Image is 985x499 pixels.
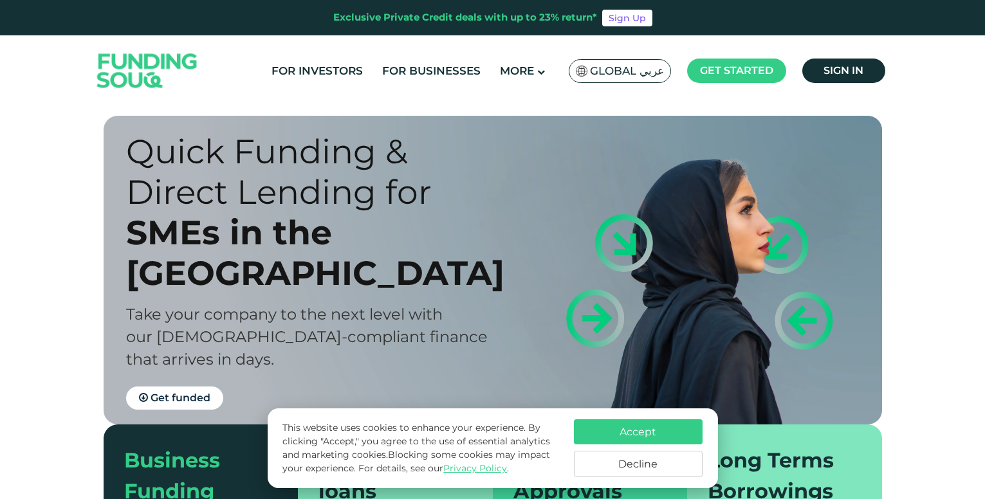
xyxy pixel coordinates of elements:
[282,421,560,475] p: This website uses cookies to enhance your experience. By clicking "Accept," you agree to the use ...
[443,462,507,474] a: Privacy Policy
[379,60,484,82] a: For Businesses
[126,212,515,293] div: SMEs in the [GEOGRAPHIC_DATA]
[126,131,515,212] div: Quick Funding & Direct Lending for
[151,392,210,404] span: Get funded
[602,10,652,26] a: Sign Up
[126,305,488,368] span: Take your company to the next level with our [DEMOGRAPHIC_DATA]-compliant finance that arrives in...
[333,10,597,25] div: Exclusive Private Credit deals with up to 23% return*
[126,386,223,410] a: Get funded
[576,66,587,77] img: SA Flag
[500,64,534,77] span: More
[574,419,703,444] button: Accept
[282,449,550,474] span: Blocking some cookies may impact your experience.
[358,462,509,474] span: For details, see our .
[700,64,773,77] span: Get started
[824,64,863,77] span: Sign in
[84,39,210,104] img: Logo
[590,64,664,78] span: Global عربي
[574,451,703,477] button: Decline
[802,59,885,83] a: Sign in
[268,60,366,82] a: For Investors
